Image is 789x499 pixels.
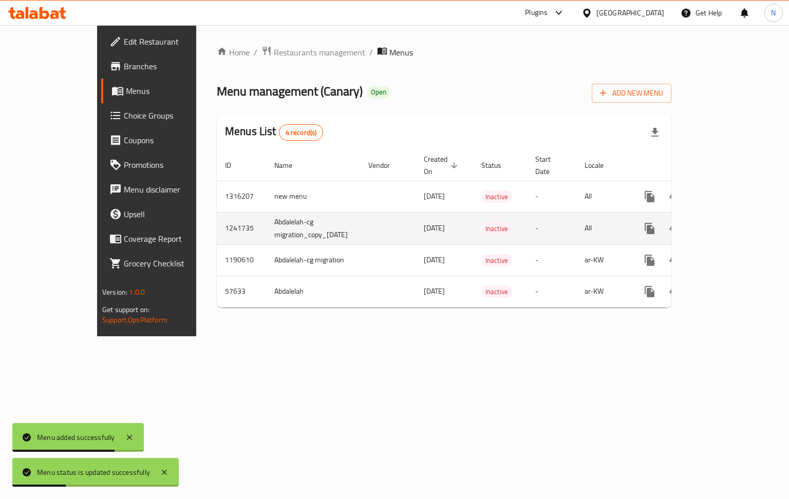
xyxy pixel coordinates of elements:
td: 57633 [217,276,266,307]
td: 1241735 [217,212,266,244]
a: Edit Restaurant [101,29,229,54]
a: Promotions [101,152,229,177]
span: Inactive [481,255,512,266]
span: [DATE] [424,221,445,235]
div: Inactive [481,285,512,298]
span: [DATE] [424,253,445,266]
a: Choice Groups [101,103,229,128]
a: Home [217,46,250,59]
td: 1190610 [217,244,266,276]
span: Locale [585,159,617,171]
span: Menu management ( Canary ) [217,80,363,103]
span: Coupons [124,134,221,146]
span: [DATE] [424,284,445,298]
a: Coverage Report [101,226,229,251]
button: more [637,216,662,241]
td: Abdalelah-cg migration [266,244,360,276]
span: Edit Restaurant [124,35,221,48]
td: - [527,276,576,307]
td: ar-KW [576,276,629,307]
span: Promotions [124,159,221,171]
a: Restaurants management [261,46,365,59]
a: Support.OpsPlatform [102,313,167,327]
span: Add New Menu [600,87,663,100]
td: Abdalelah-cg migration_copy_[DATE] [266,212,360,244]
td: Abdalelah [266,276,360,307]
a: Branches [101,54,229,79]
th: Actions [629,150,744,181]
span: [DATE] [424,189,445,203]
span: Start Date [535,153,564,178]
td: ar-KW [576,244,629,276]
span: 1.0.0 [129,285,145,299]
button: Change Status [662,248,687,273]
span: Upsell [124,208,221,220]
td: - [527,244,576,276]
span: Inactive [481,191,512,203]
div: Inactive [481,222,512,235]
nav: breadcrumb [217,46,671,59]
button: more [637,279,662,304]
span: Created On [424,153,461,178]
div: Menu status is updated successfully [37,467,150,478]
button: Change Status [662,279,687,304]
span: ID [225,159,245,171]
span: Name [274,159,306,171]
span: Menus [126,85,221,97]
div: Plugins [525,7,548,19]
button: Change Status [662,184,687,209]
li: / [254,46,257,59]
td: new menu [266,181,360,212]
button: more [637,184,662,209]
span: Branches [124,60,221,72]
td: - [527,212,576,244]
table: enhanced table [217,150,744,308]
td: - [527,181,576,212]
span: Version: [102,285,127,299]
span: Status [481,159,515,171]
div: Inactive [481,254,512,266]
button: more [637,248,662,273]
span: Restaurants management [274,46,365,59]
h2: Menus List [225,124,323,141]
div: Total records count [279,124,324,141]
button: Add New Menu [592,84,671,103]
span: Choice Groups [124,109,221,122]
a: Menus [101,79,229,103]
td: 1316207 [217,181,266,212]
a: Menu disclaimer [101,177,229,202]
div: Menu added successfully [37,432,115,443]
span: Inactive [481,223,512,235]
a: Upsell [101,202,229,226]
div: Export file [643,120,667,145]
li: / [369,46,373,59]
td: All [576,181,629,212]
a: Coupons [101,128,229,152]
div: Open [367,86,390,99]
span: Inactive [481,286,512,298]
div: [GEOGRAPHIC_DATA] [596,7,664,18]
span: Menu disclaimer [124,183,221,196]
span: Vendor [368,159,403,171]
a: Grocery Checklist [101,251,229,276]
span: Menus [389,46,413,59]
span: 4 record(s) [279,128,323,138]
span: Grocery Checklist [124,257,221,270]
span: N [771,7,776,18]
span: Coverage Report [124,233,221,245]
div: Inactive [481,190,512,203]
td: All [576,212,629,244]
span: Get support on: [102,303,149,316]
span: Open [367,88,390,97]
